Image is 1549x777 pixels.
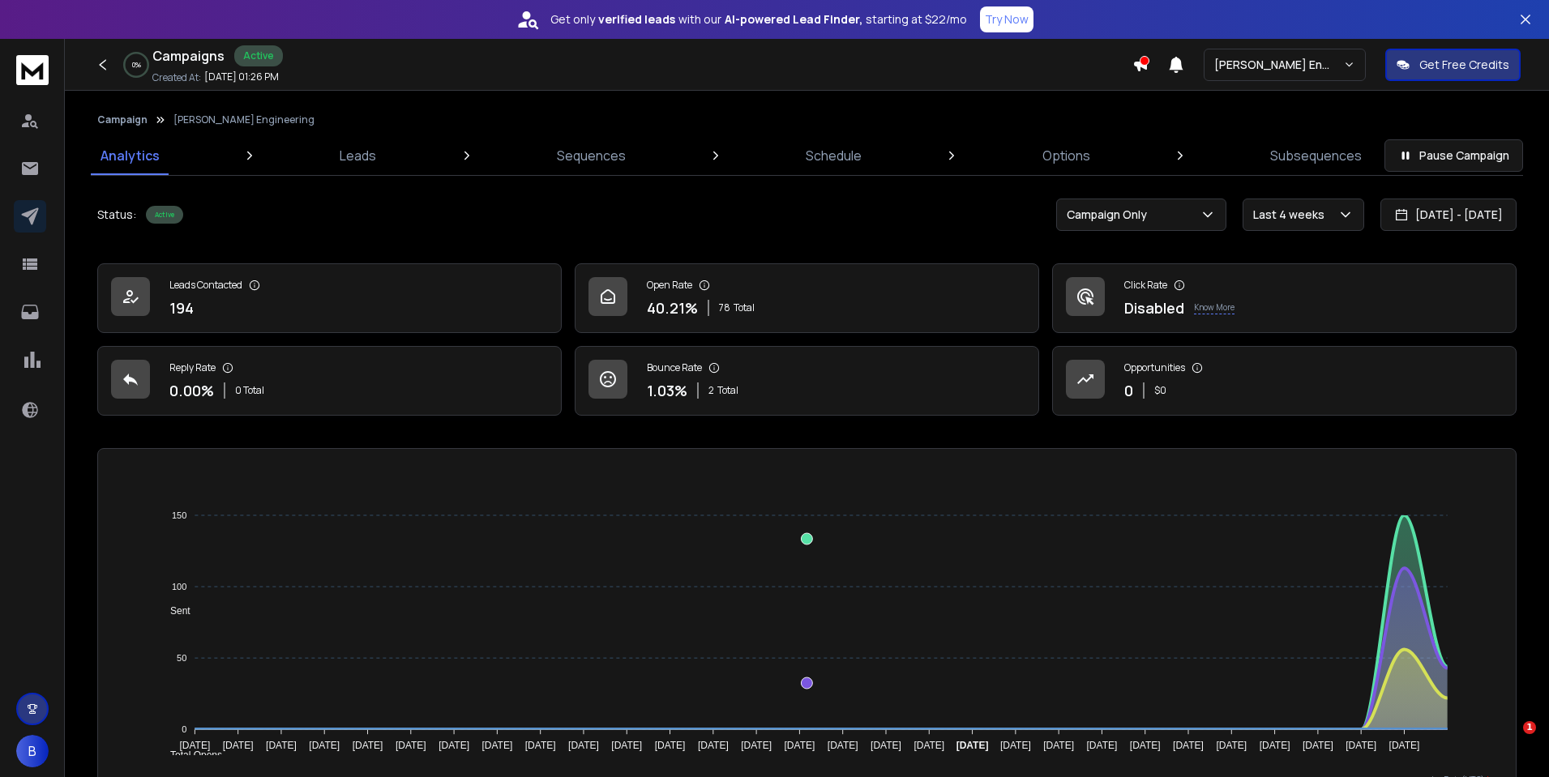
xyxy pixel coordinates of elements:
[1385,49,1521,81] button: Get Free Credits
[647,361,702,374] p: Bounce Rate
[985,11,1029,28] p: Try Now
[741,740,772,751] tspan: [DATE]
[550,11,967,28] p: Get only with our starting at $22/mo
[980,6,1033,32] button: Try Now
[340,146,376,165] p: Leads
[1194,301,1234,314] p: Know More
[1087,740,1118,751] tspan: [DATE]
[396,740,426,751] tspan: [DATE]
[1000,740,1031,751] tspan: [DATE]
[806,146,862,165] p: Schedule
[557,146,626,165] p: Sequences
[1033,136,1100,175] a: Options
[914,740,945,751] tspan: [DATE]
[871,740,901,751] tspan: [DATE]
[234,45,283,66] div: Active
[1260,740,1290,751] tspan: [DATE]
[169,379,214,402] p: 0.00 %
[1523,721,1536,734] span: 1
[97,207,136,223] p: Status:
[172,510,186,520] tspan: 150
[525,740,556,751] tspan: [DATE]
[1052,346,1517,416] a: Opportunities0$0
[647,279,692,292] p: Open Rate
[482,740,513,751] tspan: [DATE]
[1043,740,1074,751] tspan: [DATE]
[204,70,279,83] p: [DATE] 01:26 PM
[169,361,216,374] p: Reply Rate
[647,379,687,402] p: 1.03 %
[1346,740,1376,751] tspan: [DATE]
[177,653,186,663] tspan: 50
[655,740,686,751] tspan: [DATE]
[1067,207,1153,223] p: Campaign Only
[16,55,49,85] img: logo
[647,297,698,319] p: 40.21 %
[1490,721,1529,760] iframe: Intercom live chat
[1124,361,1185,374] p: Opportunities
[16,735,49,767] button: B
[152,71,201,84] p: Created At:
[1303,740,1333,751] tspan: [DATE]
[152,46,225,66] h1: Campaigns
[568,740,599,751] tspan: [DATE]
[1217,740,1247,751] tspan: [DATE]
[1124,379,1133,402] p: 0
[708,384,714,397] span: 2
[132,60,141,70] p: 0 %
[547,136,635,175] a: Sequences
[1419,57,1509,73] p: Get Free Credits
[1124,297,1184,319] p: Disabled
[734,301,755,314] span: Total
[158,749,222,761] span: Total Opens
[97,113,148,126] button: Campaign
[173,113,315,126] p: [PERSON_NAME] Engineering
[796,136,871,175] a: Schedule
[1154,384,1166,397] p: $ 0
[1270,146,1362,165] p: Subsequences
[439,740,469,751] tspan: [DATE]
[725,11,862,28] strong: AI-powered Lead Finder,
[101,146,160,165] p: Analytics
[97,346,562,416] a: Reply Rate0.00%0 Total
[91,136,169,175] a: Analytics
[1389,740,1420,751] tspan: [DATE]
[1214,57,1343,73] p: [PERSON_NAME] Engineering
[719,301,730,314] span: 78
[235,384,264,397] p: 0 Total
[330,136,386,175] a: Leads
[172,582,186,591] tspan: 100
[575,263,1039,333] a: Open Rate40.21%78Total
[575,346,1039,416] a: Bounce Rate1.03%2Total
[956,740,989,751] tspan: [DATE]
[598,11,675,28] strong: verified leads
[182,724,186,734] tspan: 0
[698,740,729,751] tspan: [DATE]
[146,206,183,224] div: Active
[223,740,254,751] tspan: [DATE]
[309,740,340,751] tspan: [DATE]
[1052,263,1517,333] a: Click RateDisabledKnow More
[611,740,642,751] tspan: [DATE]
[158,605,190,617] span: Sent
[828,740,858,751] tspan: [DATE]
[97,263,562,333] a: Leads Contacted194
[180,740,211,751] tspan: [DATE]
[1260,136,1371,175] a: Subsequences
[169,279,242,292] p: Leads Contacted
[1384,139,1523,172] button: Pause Campaign
[717,384,738,397] span: Total
[785,740,815,751] tspan: [DATE]
[1124,279,1167,292] p: Click Rate
[353,740,383,751] tspan: [DATE]
[1380,199,1517,231] button: [DATE] - [DATE]
[266,740,297,751] tspan: [DATE]
[1253,207,1331,223] p: Last 4 weeks
[169,297,194,319] p: 194
[1042,146,1090,165] p: Options
[1130,740,1161,751] tspan: [DATE]
[1173,740,1204,751] tspan: [DATE]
